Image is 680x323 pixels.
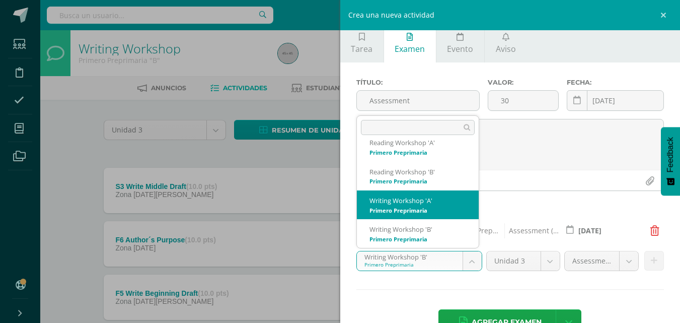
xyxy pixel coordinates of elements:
div: Primero Preprimaria [369,150,466,155]
div: Reading Workshop 'B' [369,168,466,176]
div: Primero Preprimaria [369,236,466,242]
div: Writing Workshop 'B' [369,225,466,234]
div: Primero Preprimaria [369,208,466,213]
div: Writing Workshop 'A' [369,197,466,205]
div: Primero Preprimaria [369,178,466,184]
div: Reading Workshop 'A' [369,139,466,147]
